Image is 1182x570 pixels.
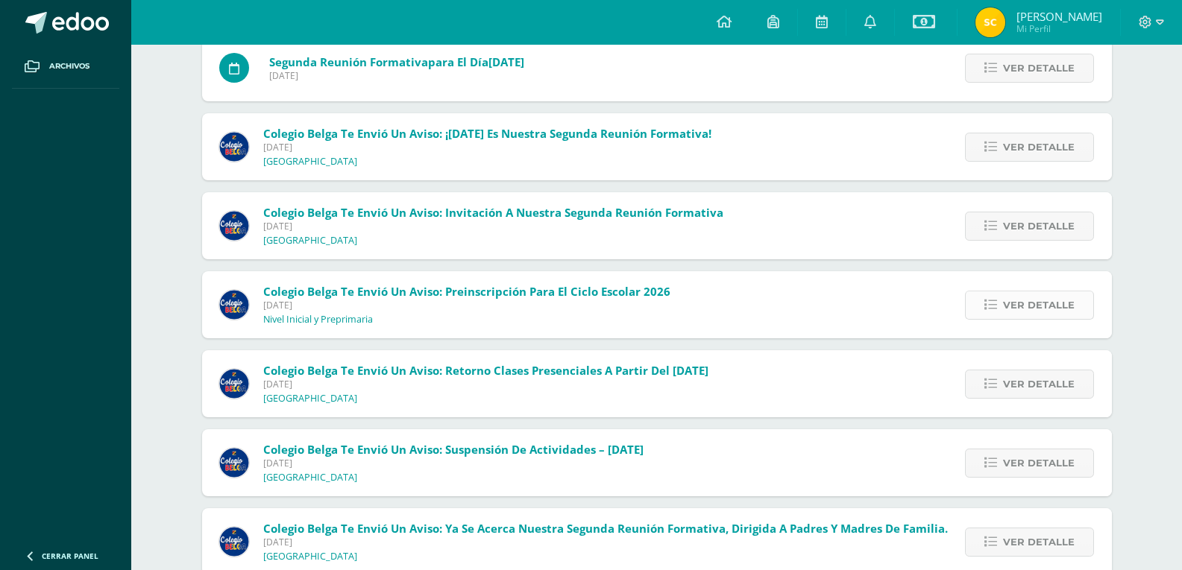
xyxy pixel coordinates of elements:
[263,156,357,168] p: [GEOGRAPHIC_DATA]
[263,141,711,153] span: [DATE]
[269,54,524,69] span: para el día
[1003,449,1075,477] span: Ver detalle
[263,363,708,378] span: Colegio Belga te envió un aviso: Retorno clases presenciales a partir del [DATE]
[263,220,723,232] span: [DATE]
[12,45,119,89] a: Archivos
[263,457,644,469] span: [DATE]
[263,284,670,299] span: Colegio Belga te envió un aviso: Preinscripción para el Ciclo Escolar 2026
[269,54,428,69] span: Segunda Reunión Formativa
[263,299,670,311] span: [DATE]
[219,290,249,320] img: 919ad801bb7643f6f997765cf4083301.png
[263,536,948,548] span: [DATE]
[219,448,249,478] img: 919ad801bb7643f6f997765cf4083301.png
[1003,528,1075,556] span: Ver detalle
[1003,212,1075,240] span: Ver detalle
[263,126,711,141] span: Colegio Belga te envió un aviso: ¡[DATE] es nuestra segunda Reunión Formativa!
[42,551,98,561] span: Cerrar panel
[263,235,357,247] p: [GEOGRAPHIC_DATA]
[1003,54,1075,82] span: Ver detalle
[488,54,524,69] span: [DATE]
[1016,22,1102,35] span: Mi Perfil
[263,205,723,220] span: Colegio Belga te envió un aviso: Invitación a nuestra segunda Reunión Formativa
[263,551,357,563] p: [GEOGRAPHIC_DATA]
[1016,9,1102,24] span: [PERSON_NAME]
[263,393,357,405] p: [GEOGRAPHIC_DATA]
[1003,291,1075,319] span: Ver detalle
[219,369,249,399] img: 919ad801bb7643f6f997765cf4083301.png
[263,378,708,390] span: [DATE]
[263,472,357,484] p: [GEOGRAPHIC_DATA]
[219,211,249,241] img: 919ad801bb7643f6f997765cf4083301.png
[49,60,89,72] span: Archivos
[219,132,249,162] img: 919ad801bb7643f6f997765cf4083301.png
[1003,133,1075,161] span: Ver detalle
[263,521,948,536] span: Colegio Belga te envió un aviso: Ya se acerca nuestra segunda Reunión Formativa, dirigida a padre...
[263,314,373,326] p: Nivel Inicial y Preprimaria
[269,69,524,82] span: [DATE]
[263,442,644,457] span: Colegio Belga te envió un aviso: Suspensión de actividades – [DATE]
[975,7,1005,37] img: 1bdccb0ee4e2c455f0970308bbc1e2bb.png
[219,527,249,557] img: 919ad801bb7643f6f997765cf4083301.png
[1003,370,1075,398] span: Ver detalle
